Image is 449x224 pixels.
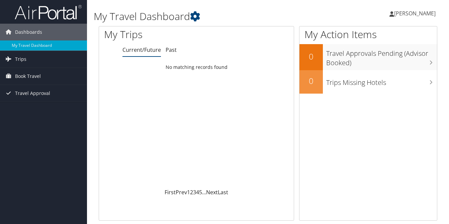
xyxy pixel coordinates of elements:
[122,46,161,53] a: Current/Future
[193,189,196,196] a: 3
[299,51,323,62] h2: 0
[199,189,202,196] a: 5
[190,189,193,196] a: 2
[15,85,50,102] span: Travel Approval
[206,189,218,196] a: Next
[218,189,228,196] a: Last
[15,24,42,40] span: Dashboards
[299,27,437,41] h1: My Action Items
[15,4,82,20] img: airportal-logo.png
[202,189,206,196] span: …
[99,61,294,73] td: No matching records found
[165,189,176,196] a: First
[15,68,41,85] span: Book Travel
[187,189,190,196] a: 1
[299,44,437,70] a: 0Travel Approvals Pending (Advisor Booked)
[94,9,326,23] h1: My Travel Dashboard
[15,51,26,68] span: Trips
[389,3,442,23] a: [PERSON_NAME]
[394,10,436,17] span: [PERSON_NAME]
[299,75,323,87] h2: 0
[299,70,437,94] a: 0Trips Missing Hotels
[166,46,177,53] a: Past
[104,27,208,41] h1: My Trips
[196,189,199,196] a: 4
[176,189,187,196] a: Prev
[326,45,437,68] h3: Travel Approvals Pending (Advisor Booked)
[326,75,437,87] h3: Trips Missing Hotels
